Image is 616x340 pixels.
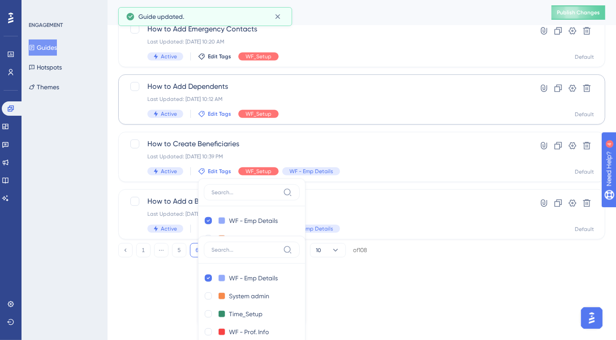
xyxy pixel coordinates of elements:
span: How to Add Dependents [147,81,504,92]
span: How to Create Beneficiaries [147,139,504,149]
button: ⋯ [154,243,168,257]
div: 4 [62,4,65,12]
button: Hotspots [29,59,62,75]
input: New Tag [229,273,280,284]
button: Edit Tags [198,168,231,175]
span: How to Add a Bank Account Record [147,196,504,207]
button: Edit Tags [198,110,231,118]
input: New Tag [229,309,265,320]
div: Last Updated: [DATE] 10:39 PM [147,210,504,218]
span: How to Add Emergency Contacts [147,24,504,35]
div: Default [575,168,594,175]
div: of 108 [353,246,367,254]
span: Active [161,168,177,175]
input: New Tag [229,291,271,302]
iframe: UserGuiding AI Assistant Launcher [578,305,605,331]
div: Default [575,226,594,233]
input: New Tag [229,215,280,227]
span: WF_Setup [246,168,271,175]
span: Active [161,110,177,118]
span: WF - Emp Details [289,168,333,175]
button: Publish Changes [551,5,605,20]
span: WF_Setup [246,110,271,118]
div: Last Updated: [DATE] 10:20 AM [147,38,504,45]
div: Guides [118,6,529,19]
span: WF - Emp Details [289,225,333,232]
span: Guide updated. [138,11,184,22]
button: 10 [310,243,346,257]
button: 5 [172,243,186,257]
div: Default [575,111,594,118]
span: Active [161,225,177,232]
button: Edit Tags [198,53,231,60]
button: Themes [29,79,59,95]
span: Publish Changes [557,9,600,16]
input: Search... [211,246,280,253]
button: 6 [190,243,204,257]
button: 1 [136,243,151,257]
div: Last Updated: [DATE] 10:39 PM [147,153,504,160]
input: New Tag [229,327,271,338]
span: Active [161,53,177,60]
div: ENGAGEMENT [29,22,63,29]
span: 10 [316,247,321,254]
input: New Tag [229,233,271,244]
input: Search... [211,189,280,196]
span: Edit Tags [208,53,231,60]
div: Last Updated: [DATE] 10:12 AM [147,96,504,103]
span: Edit Tags [208,110,231,118]
button: Guides [29,39,57,56]
span: WF_Setup [246,53,271,60]
div: Default [575,53,594,61]
span: Edit Tags [208,168,231,175]
span: Need Help? [21,2,56,13]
